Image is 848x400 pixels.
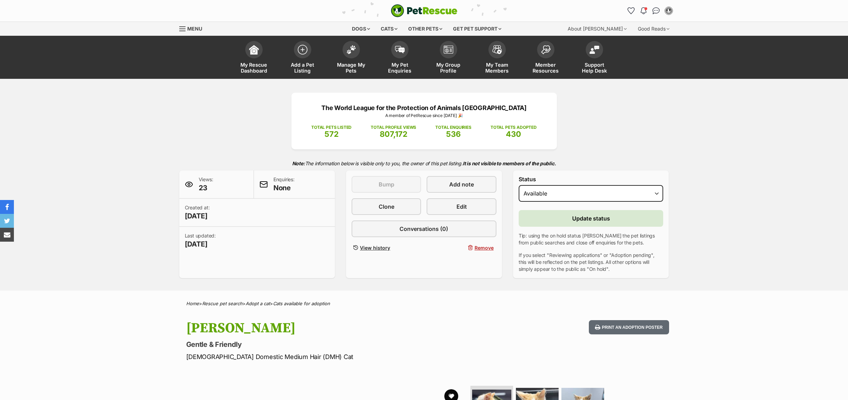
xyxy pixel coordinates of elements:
[352,220,496,237] a: Conversations (0)
[427,176,496,193] a: Add note
[185,211,210,221] span: [DATE]
[590,45,599,54] img: help-desk-icon-fdf02630f3aa405de69fd3d07c3f3aa587a6932b1a1747fa1d2bba05be0121f9.svg
[446,130,461,139] span: 536
[185,239,216,249] span: [DATE]
[371,124,416,131] p: TOTAL PROFILE VIEWS
[352,243,421,253] a: View history
[541,45,551,55] img: member-resources-icon-8e73f808a243e03378d46382f2149f9095a855e16c252ad45f914b54edf8863c.svg
[379,202,394,211] span: Clone
[185,204,210,221] p: Created at:
[199,176,213,193] p: Views:
[626,5,674,16] ul: Account quick links
[186,320,480,336] h1: [PERSON_NAME]
[492,45,502,54] img: team-members-icon-5396bd8760b3fe7c0b43da4ab00e1e3bb1a5d9ba89233759b79545d2d3fc5d0d.svg
[273,301,330,306] a: Cats available for adoption
[238,62,270,74] span: My Rescue Dashboard
[481,62,513,74] span: My Team Members
[327,37,376,79] a: Manage My Pets
[185,232,216,249] p: Last updated:
[278,37,327,79] a: Add a Pet Listing
[379,180,394,189] span: Bump
[435,124,471,131] p: TOTAL ENQUIRIES
[298,45,307,55] img: add-pet-listing-icon-0afa8454b4691262ce3f59096e99ab1cd57d4a30225e0717b998d2c9b9846f56.svg
[179,156,669,170] p: The information below is visible only to you, the owner of this pet listing.
[519,176,664,182] label: Status
[186,301,199,306] a: Home
[506,130,521,139] span: 430
[638,5,649,16] button: Notifications
[463,160,556,166] strong: It is not visible to members of the public.
[169,301,680,306] div: > > >
[626,5,637,16] a: Favourites
[579,62,610,74] span: Support Help Desk
[651,5,662,16] a: Conversations
[302,103,546,112] p: The World League for the Protection of Animals [GEOGRAPHIC_DATA]
[448,22,506,36] div: Get pet support
[427,198,496,215] a: Edit
[519,252,664,273] p: If you select "Reviewing applications" or "Adoption pending", this will be reflected on the pet l...
[519,232,664,246] p: Tip: using the on hold status [PERSON_NAME] the pet listings from public searches and close off e...
[444,45,453,54] img: group-profile-icon-3fa3cf56718a62981997c0bc7e787c4b2cf8bcc04b72c1350f741eb67cf2f40e.svg
[230,37,278,79] a: My Rescue Dashboard
[179,22,207,34] a: Menu
[273,183,295,193] span: None
[187,26,202,32] span: Menu
[391,4,458,17] a: PetRescue
[433,62,464,74] span: My Group Profile
[246,301,270,306] a: Adopt a cat
[376,22,402,36] div: Cats
[352,198,421,215] a: Clone
[302,112,546,119] p: A member of PetRescue since [DATE] 🎉
[424,37,473,79] a: My Group Profile
[572,214,610,223] span: Update status
[287,62,318,74] span: Add a Pet Listing
[521,37,570,79] a: Member Resources
[347,22,375,36] div: Dogs
[292,160,305,166] strong: Note:
[380,130,407,139] span: 807,172
[376,37,424,79] a: My Pet Enquiries
[403,22,447,36] div: Other pets
[641,7,646,14] img: notifications-46538b983faf8c2785f20acdc204bb7945ddae34d4c08c2a6579f10ce5e182be.svg
[449,180,474,189] span: Add note
[186,340,480,349] p: Gentle & Friendly
[652,7,660,14] img: chat-41dd97257d64d25036548639549fe6c8038ab92f7586957e7f3b1b290dea8141.svg
[324,130,339,139] span: 572
[336,62,367,74] span: Manage My Pets
[352,176,421,193] button: Bump
[589,320,669,334] button: Print an adoption poster
[475,244,494,251] span: Remove
[391,4,458,17] img: logo-cat-932fe2b9b8326f06289b0f2fb663e598f794de774fb13d1741a6617ecf9a85b4.svg
[570,37,619,79] a: Support Help Desk
[530,62,561,74] span: Member Resources
[346,45,356,54] img: manage-my-pets-icon-02211641906a0b7f246fdf0571729dbe1e7629f14944591b6c1af311fb30b64b.svg
[519,210,664,227] button: Update status
[202,301,242,306] a: Rescue pet search
[665,7,672,14] img: World League for Protection of Animals profile pic
[456,202,467,211] span: Edit
[199,183,213,193] span: 23
[249,45,259,55] img: dashboard-icon-eb2f2d2d3e046f16d808141f083e7271f6b2e854fb5c12c21221c1fb7104beca.svg
[273,176,295,193] p: Enquiries:
[563,22,632,36] div: About [PERSON_NAME]
[186,352,480,361] p: [DEMOGRAPHIC_DATA] Domestic Medium Hair (DMH) Cat
[473,37,521,79] a: My Team Members
[491,124,537,131] p: TOTAL PETS ADOPTED
[663,5,674,16] button: My account
[384,62,415,74] span: My Pet Enquiries
[311,124,352,131] p: TOTAL PETS LISTED
[400,225,448,233] span: Conversations (0)
[633,22,674,36] div: Good Reads
[395,46,405,53] img: pet-enquiries-icon-7e3ad2cf08bfb03b45e93fb7055b45f3efa6380592205ae92323e6603595dc1f.svg
[427,243,496,253] button: Remove
[360,244,390,251] span: View history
